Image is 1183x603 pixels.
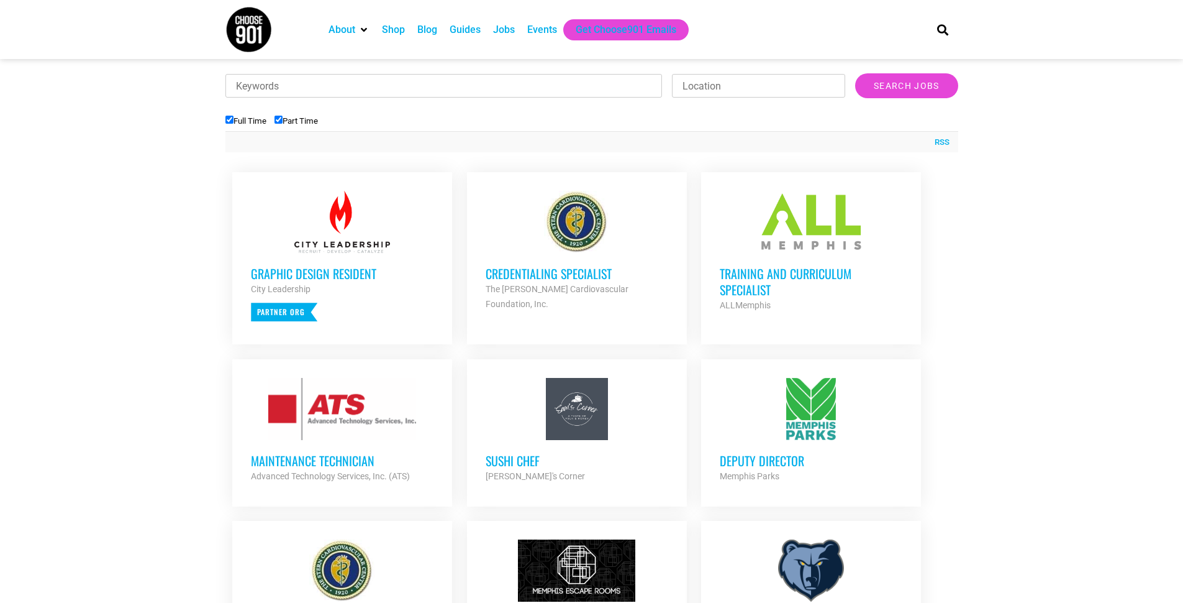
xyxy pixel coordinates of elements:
[251,303,317,321] p: Partner Org
[701,172,921,331] a: Training and Curriculum Specialist ALLMemphis
[467,359,687,502] a: Sushi Chef [PERSON_NAME]'s Corner
[225,116,266,126] label: Full Time
[527,22,557,37] a: Events
[450,22,481,37] a: Guides
[322,19,916,40] nav: Main nav
[232,172,452,340] a: Graphic Design Resident City Leadership Partner Org
[467,172,687,330] a: Credentialing Specialist The [PERSON_NAME] Cardiovascular Foundation, Inc.
[329,22,355,37] a: About
[322,19,376,40] div: About
[251,284,310,294] strong: City Leadership
[701,359,921,502] a: Deputy Director Memphis Parks
[928,136,950,149] a: RSS
[720,471,779,481] strong: Memphis Parks
[417,22,437,37] a: Blog
[672,74,845,98] input: Location
[493,22,515,37] a: Jobs
[720,300,771,310] strong: ALLMemphis
[251,471,410,481] strong: Advanced Technology Services, Inc. (ATS)
[225,116,233,124] input: Full Time
[720,453,902,469] h3: Deputy Director
[486,284,628,309] strong: The [PERSON_NAME] Cardiovascular Foundation, Inc.
[486,471,585,481] strong: [PERSON_NAME]'s Corner
[274,116,283,124] input: Part Time
[932,19,953,40] div: Search
[382,22,405,37] a: Shop
[720,265,902,298] h3: Training and Curriculum Specialist
[486,453,668,469] h3: Sushi Chef
[251,453,433,469] h3: Maintenance Technician
[274,116,318,126] label: Part Time
[486,265,668,282] h3: Credentialing Specialist
[576,22,676,37] a: Get Choose901 Emails
[251,265,433,282] h3: Graphic Design Resident
[855,73,958,98] input: Search Jobs
[232,359,452,502] a: Maintenance Technician Advanced Technology Services, Inc. (ATS)
[225,74,663,98] input: Keywords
